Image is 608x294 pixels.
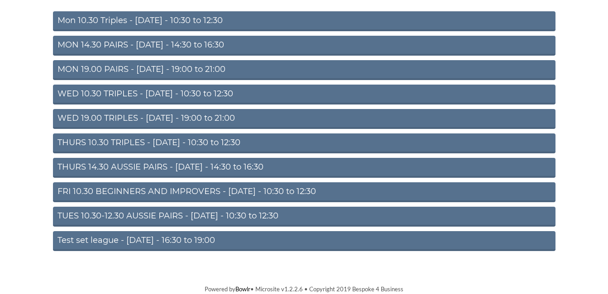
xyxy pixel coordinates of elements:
[53,207,555,227] a: TUES 10.30-12.30 AUSSIE PAIRS - [DATE] - 10:30 to 12:30
[53,158,555,178] a: THURS 14.30 AUSSIE PAIRS - [DATE] - 14:30 to 16:30
[53,85,555,104] a: WED 10.30 TRIPLES - [DATE] - 10:30 to 12:30
[53,36,555,56] a: MON 14.30 PAIRS - [DATE] - 14:30 to 16:30
[53,231,555,251] a: Test set league - [DATE] - 16:30 to 19:00
[53,109,555,129] a: WED 19.00 TRIPLES - [DATE] - 19:00 to 21:00
[53,11,555,31] a: Mon 10.30 Triples - [DATE] - 10:30 to 12:30
[235,285,250,293] a: Bowlr
[205,285,403,293] span: Powered by • Microsite v1.2.2.6 • Copyright 2019 Bespoke 4 Business
[53,60,555,80] a: MON 19.00 PAIRS - [DATE] - 19:00 to 21:00
[53,133,555,153] a: THURS 10.30 TRIPLES - [DATE] - 10:30 to 12:30
[53,182,555,202] a: FRI 10.30 BEGINNERS AND IMPROVERS - [DATE] - 10:30 to 12:30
